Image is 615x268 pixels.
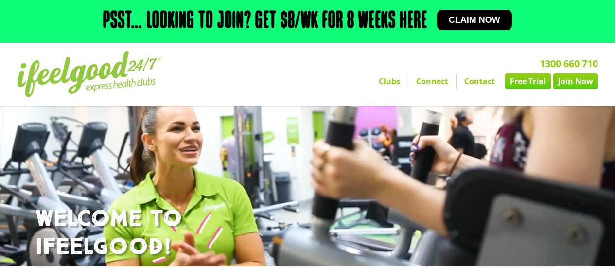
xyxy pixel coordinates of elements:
a: Free Trial [505,73,551,89]
nav: Menu [224,73,598,89]
a: Connect [408,73,456,89]
a: Claim now [437,10,512,30]
a: 1300 660 710 [540,57,598,70]
a: Contact [457,73,503,89]
a: Join Now [553,73,598,89]
a: Clubs [371,73,408,89]
span: Claim now [449,16,500,24]
h2: Psst… Looking to join? Get $8/wk for 8 weeks here [103,10,427,33]
h1: WELCOME TO IFEELGOOD! [35,205,580,261]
